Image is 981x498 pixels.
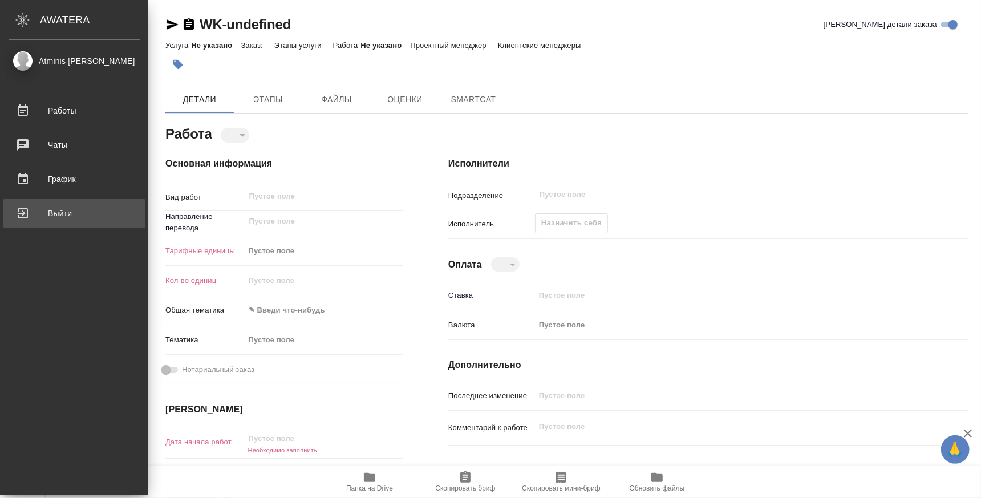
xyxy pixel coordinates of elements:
span: Детали [172,92,227,107]
p: Направление перевода [165,211,245,234]
p: Услуга [165,41,191,50]
input: Пустое поле [535,387,925,404]
p: Этапы услуги [274,41,325,50]
p: Тарифные единицы [165,245,245,257]
div: График [9,171,140,188]
span: Нотариальный заказ [182,364,254,375]
p: Валюта [448,319,535,331]
div: Пустое поле [245,241,403,261]
p: Кол-во единиц [165,275,245,286]
button: Скопировать бриф [417,466,513,498]
button: 🙏 [941,435,970,464]
div: ​ [491,257,520,272]
input: Пустое поле [535,287,925,303]
div: Пустое поле [249,245,389,257]
div: Пустое поле [535,315,925,335]
input: Пустое поле [245,272,403,289]
div: AWATERA [40,9,148,31]
div: ✎ Введи что-нибудь [249,305,389,316]
div: Atminis [PERSON_NAME] [9,55,140,67]
div: Пустое поле [249,334,389,346]
button: Скопировать ссылку для ЯМессенджера [165,18,179,31]
h4: Исполнители [448,157,968,171]
div: ​ [221,128,249,142]
p: Исполнитель [448,218,535,230]
p: Вид работ [165,192,245,203]
p: Комментарий к работе [448,422,535,434]
a: Чаты [3,131,145,159]
p: Последнее изменение [448,390,535,402]
button: Скопировать ссылку [182,18,196,31]
p: Подразделение [448,190,535,201]
p: Работа [333,41,361,50]
p: Ставка [448,290,535,301]
p: Общая тематика [165,305,245,316]
p: Не указано [360,41,410,50]
a: Работы [3,96,145,125]
p: Дата начала работ [165,436,245,448]
button: Добавить тэг [165,52,190,77]
button: Обновить файлы [609,466,705,498]
div: ✎ Введи что-нибудь [245,301,403,320]
span: Этапы [241,92,295,107]
span: 🙏 [946,438,965,461]
a: График [3,165,145,193]
span: Оценки [378,92,432,107]
a: Выйти [3,199,145,228]
div: Работы [9,102,140,119]
p: Не указано [191,41,241,50]
p: Заказ: [241,41,265,50]
span: Обновить файлы [630,484,685,492]
button: Папка на Drive [322,466,417,498]
p: Проектный менеджер [410,41,489,50]
span: Скопировать бриф [435,484,495,492]
div: Пустое поле [245,330,403,350]
h4: Дополнительно [448,358,968,372]
h4: Оплата [448,258,482,272]
input: Пустое поле [538,188,898,201]
input: Пустое поле [245,430,344,447]
h4: Основная информация [165,157,403,171]
span: Файлы [309,92,364,107]
span: Скопировать мини-бриф [522,484,600,492]
h6: Необходимо заполнить [245,447,403,454]
p: Факт. дата начала работ [165,463,245,486]
span: Папка на Drive [346,484,393,492]
button: Скопировать мини-бриф [513,466,609,498]
a: WK-undefined [200,17,291,32]
span: [PERSON_NAME] детали заказа [824,19,937,30]
input: Пустое поле [248,214,376,228]
h4: [PERSON_NAME] [165,403,403,416]
div: Чаты [9,136,140,153]
p: Тематика [165,334,245,346]
p: Клиентские менеджеры [498,41,584,50]
span: SmartCat [446,92,501,107]
h2: Работа [165,123,212,143]
div: Пустое поле [539,319,911,331]
div: Выйти [9,205,140,222]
